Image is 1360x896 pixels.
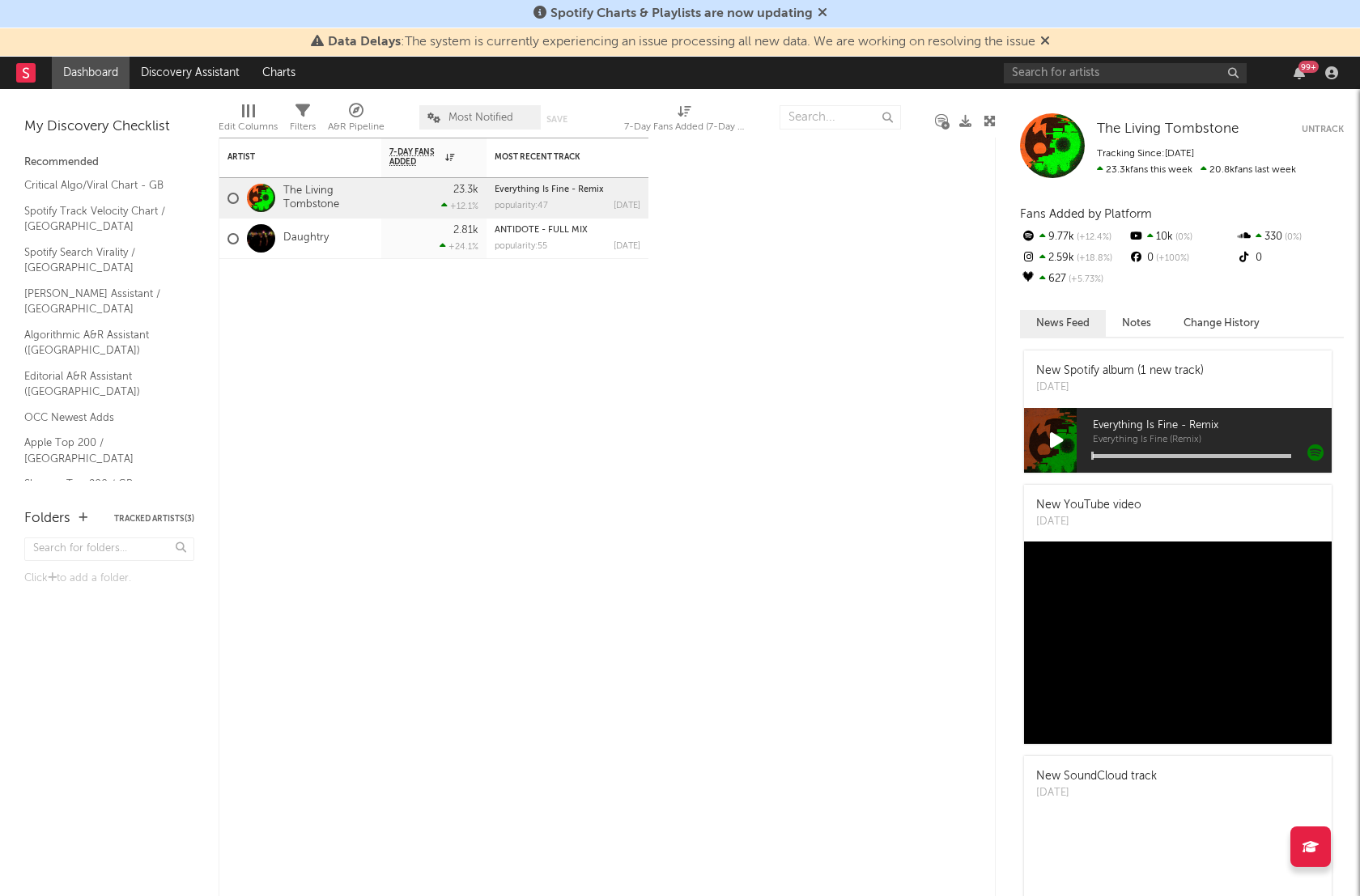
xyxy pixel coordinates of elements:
span: +12.4 % [1074,233,1111,242]
a: The Living Tombstone [283,185,373,212]
div: [DATE] [1036,514,1141,530]
a: The Living Tombstone [1097,121,1239,138]
a: Discovery Assistant [130,57,251,89]
div: [DATE] [1036,380,1204,396]
button: Change History [1167,310,1276,337]
span: Data Delays [328,36,401,49]
span: 20.8k fans last week [1097,165,1296,175]
div: A&R Pipeline [328,97,385,144]
span: Fans Added by Platform [1020,208,1152,220]
div: popularity: 47 [495,202,548,210]
input: Search for artists [1004,63,1247,83]
div: [DATE] [1036,785,1157,801]
span: 23.3k fans this week [1097,165,1192,175]
button: Notes [1106,310,1167,337]
div: 0 [1236,248,1344,269]
div: 9.77k [1020,227,1128,248]
div: Artist [227,152,349,162]
a: Editorial A&R Assistant ([GEOGRAPHIC_DATA]) [24,367,178,401]
div: 2.59k [1020,248,1128,269]
div: Recommended [24,153,194,172]
a: Charts [251,57,307,89]
button: 99+ [1294,66,1305,79]
button: Untrack [1302,121,1344,138]
span: Everything Is Fine (Remix) [1093,435,1332,445]
div: New YouTube video [1036,497,1141,514]
div: 627 [1020,269,1128,290]
span: Dismiss [1040,36,1050,49]
div: [DATE] [614,242,640,251]
div: [DATE] [614,202,640,210]
div: 23.3k [453,185,478,195]
a: Spotify Track Velocity Chart / [GEOGRAPHIC_DATA] [24,202,178,236]
div: +12.1 % [441,201,478,211]
span: 0 % [1173,233,1192,242]
div: A&R Pipeline [328,117,385,137]
span: 7-Day Fans Added [389,147,441,167]
input: Search for folders... [24,537,194,561]
div: 10k [1128,227,1235,248]
div: 2.81k [453,225,478,236]
div: Most Recent Track [495,152,616,162]
a: Everything Is Fine - Remix [495,185,604,194]
div: 99 + [1298,61,1319,73]
div: Everything Is Fine - Remix [495,185,640,194]
a: Dashboard [52,57,130,89]
span: Spotify Charts & Playlists are now updating [550,7,813,20]
a: OCC Newest Adds [24,409,178,427]
div: Edit Columns [219,97,278,144]
a: Critical Algo/Viral Chart - GB [24,176,178,194]
a: Spotify Search Virality / [GEOGRAPHIC_DATA] [24,244,178,277]
div: 0 [1128,248,1235,269]
span: 0 % [1282,233,1302,242]
div: popularity: 55 [495,242,547,251]
span: Most Notified [448,113,513,123]
span: +5.73 % [1066,275,1103,284]
a: Shazam Top 200 / GB [24,475,178,493]
div: ANTIDOTE - FULL MIX [495,226,640,235]
div: Folders [24,509,70,529]
div: Click to add a folder. [24,569,194,588]
div: My Discovery Checklist [24,117,194,137]
button: News Feed [1020,310,1106,337]
button: Save [546,115,567,124]
div: Filters [290,117,316,137]
a: ANTIDOTE - FULL MIX [495,226,588,235]
input: Search... [780,105,901,130]
span: Tracking Since: [DATE] [1097,149,1194,159]
span: The Living Tombstone [1097,122,1239,136]
div: New SoundCloud track [1036,768,1157,785]
span: Dismiss [818,7,827,20]
div: +24.1 % [440,241,478,252]
div: New Spotify album (1 new track) [1036,363,1204,380]
span: +100 % [1154,254,1189,263]
span: : The system is currently experiencing an issue processing all new data. We are working on resolv... [328,36,1035,49]
div: Filters [290,97,316,144]
span: +18.8 % [1074,254,1112,263]
div: 330 [1236,227,1344,248]
a: Apple Top 200 / [GEOGRAPHIC_DATA] [24,434,178,467]
div: 7-Day Fans Added (7-Day Fans Added) [624,117,746,137]
a: Algorithmic A&R Assistant ([GEOGRAPHIC_DATA]) [24,326,178,359]
a: Daughtry [283,231,329,245]
span: Everything Is Fine - Remix [1093,416,1332,435]
button: Tracked Artists(3) [114,515,194,523]
div: Edit Columns [219,117,278,137]
a: [PERSON_NAME] Assistant / [GEOGRAPHIC_DATA] [24,285,178,318]
div: 7-Day Fans Added (7-Day Fans Added) [624,97,746,144]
